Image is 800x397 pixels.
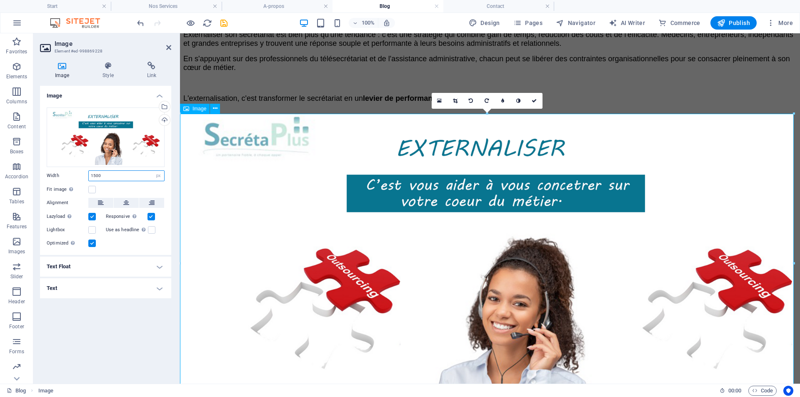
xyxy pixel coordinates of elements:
[48,18,110,28] img: Editor Logo
[6,98,27,105] p: Columns
[136,18,145,28] i: Undo: Change image width (Ctrl+Z)
[219,18,229,28] i: Save (Ctrl+S)
[465,16,503,30] div: Design (Ctrl+Alt+Y)
[349,18,378,28] button: 100%
[728,386,741,396] span: 00 00
[720,386,742,396] h6: Session time
[135,18,145,28] button: undo
[527,93,542,109] a: Confirm ( Ctrl ⏎ )
[87,62,132,79] h4: Style
[511,93,527,109] a: Greyscale
[38,386,53,396] span: Click to select. Double-click to edit
[655,16,704,30] button: Commerce
[192,106,206,111] span: Image
[55,40,171,47] h2: Image
[605,16,648,30] button: AI Writer
[752,386,773,396] span: Code
[552,16,599,30] button: Navigator
[447,93,463,109] a: Crop mode
[465,16,503,30] button: Design
[47,225,88,235] label: Lightbox
[479,93,495,109] a: Rotate right 90°
[202,18,212,28] button: reload
[332,2,443,11] h4: Blog
[47,173,88,178] label: Width
[106,225,148,235] label: Use as headline
[9,198,24,205] p: Tables
[463,93,479,109] a: Rotate left 90°
[111,2,222,11] h4: Nos Services
[106,212,147,222] label: Responsive
[710,16,757,30] button: Publish
[510,16,546,30] button: Pages
[219,18,229,28] button: save
[5,373,28,380] p: Marketing
[132,62,171,79] h4: Link
[5,173,28,180] p: Accordion
[10,148,24,155] p: Boxes
[717,19,750,27] span: Publish
[7,386,26,396] a: Click to cancel selection. Double-click to open Pages
[202,18,212,28] i: Reload page
[658,19,700,27] span: Commerce
[47,185,88,195] label: Fit image
[734,387,735,394] span: :
[495,93,511,109] a: Blur
[609,19,645,27] span: AI Writer
[40,278,171,298] h4: Text
[7,223,27,230] p: Features
[222,2,332,11] h4: A-propos
[7,123,26,130] p: Content
[47,238,88,248] label: Optimized
[40,62,87,79] h4: Image
[8,248,25,255] p: Images
[767,19,793,27] span: More
[513,19,542,27] span: Pages
[10,273,23,280] p: Slider
[47,212,88,222] label: Lazyload
[38,386,53,396] nav: breadcrumb
[40,86,171,101] h4: Image
[469,19,500,27] span: Design
[8,298,25,305] p: Header
[55,47,155,55] h3: Element #ed-998869228
[443,2,554,11] h4: Contact
[6,73,27,80] p: Elements
[9,348,24,355] p: Forms
[9,323,24,330] p: Footer
[432,93,447,109] a: Select files from the file manager, stock photos, or upload file(s)
[47,198,88,208] label: Alignment
[748,386,777,396] button: Code
[783,386,793,396] button: Usercentrics
[40,257,171,277] h4: Text Float
[47,107,165,167] div: Blog-dYX4YcaMpwKmZ1i1k44RsA.png
[361,18,375,28] h6: 100%
[556,19,595,27] span: Navigator
[763,16,796,30] button: More
[6,48,27,55] p: Favorites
